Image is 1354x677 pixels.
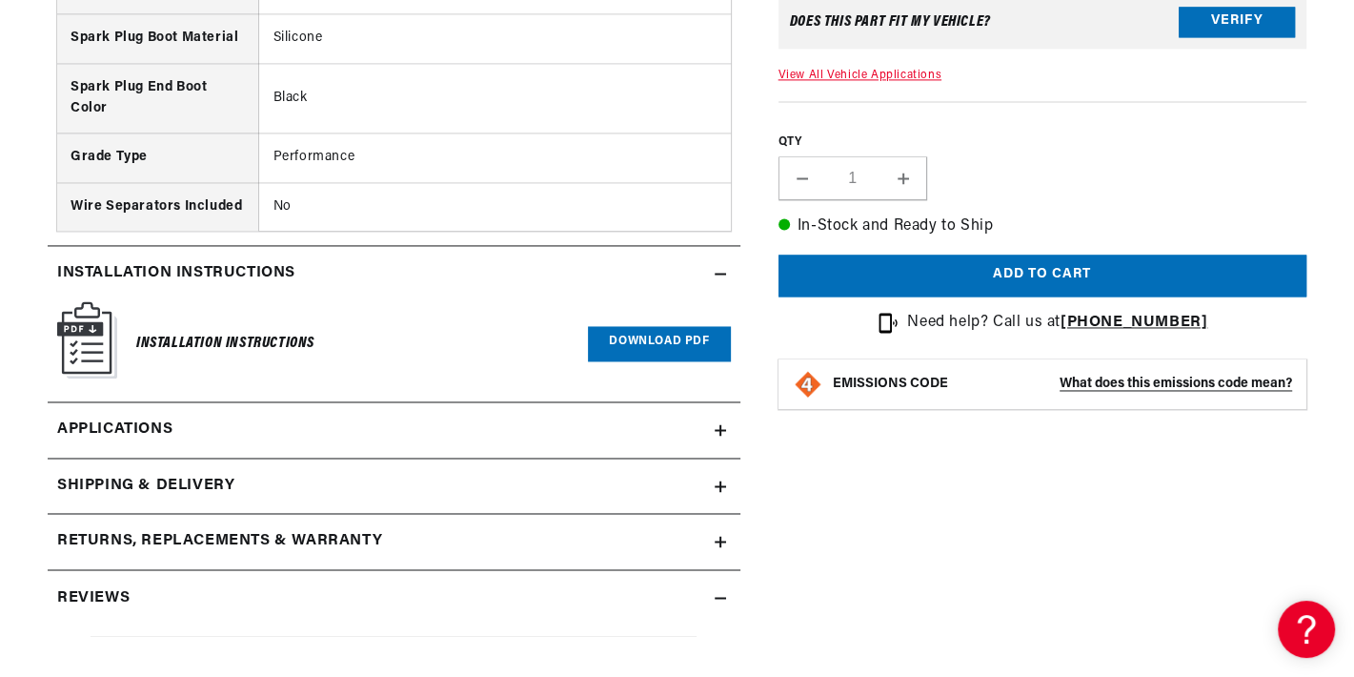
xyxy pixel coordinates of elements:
strong: What does this emissions code mean? [1060,376,1292,390]
h2: Reviews [57,585,130,610]
p: Need help? Call us at [907,311,1207,336]
h6: Installation Instructions [136,331,314,357]
button: Verify [1179,6,1295,36]
button: Add to cart [778,254,1306,297]
p: In-Stock and Ready to Ship [778,215,1306,239]
strong: EMISSIONS CODE [833,376,948,390]
img: Emissions code [793,368,823,399]
summary: Returns, Replacements & Warranty [48,514,740,569]
label: QTY [778,134,1306,151]
th: Spark Plug Boot Material [57,14,259,63]
span: Applications [57,418,172,442]
th: Grade Type [57,133,259,182]
summary: Shipping & Delivery [48,459,740,514]
td: Silicone [259,14,731,63]
th: Spark Plug End Boot Color [57,63,259,133]
th: Wire Separators Included [57,182,259,231]
summary: Reviews [48,570,740,626]
a: [PHONE_NUMBER] [1061,315,1207,330]
td: No [259,182,731,231]
a: View All Vehicle Applications [778,69,941,80]
a: Download PDF [588,326,730,361]
div: Does This part fit My vehicle? [790,13,991,29]
h2: Returns, Replacements & Warranty [57,529,382,554]
td: Performance [259,133,731,182]
h2: Shipping & Delivery [57,474,234,499]
button: EMISSIONS CODEWhat does this emissions code mean? [833,375,1292,392]
td: Black [259,63,731,133]
summary: Installation instructions [48,246,740,301]
h2: Installation instructions [57,261,295,286]
a: Applications [48,402,740,459]
img: Instruction Manual [57,301,117,379]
